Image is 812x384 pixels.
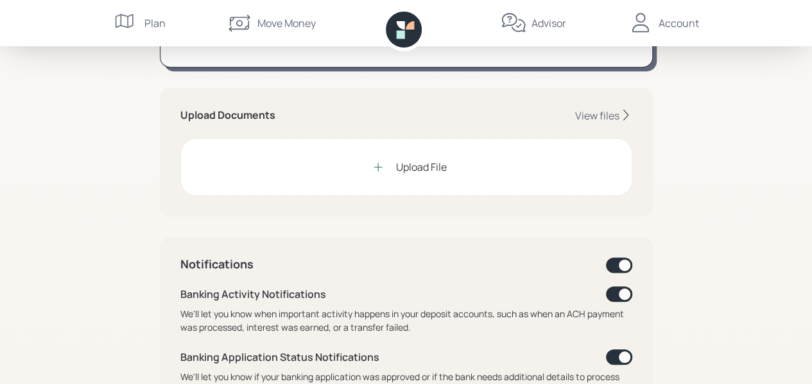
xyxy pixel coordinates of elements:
div: We'll let you know when important activity happens in your deposit accounts, such as when an ACH ... [180,307,632,334]
div: Move Money [257,15,316,31]
div: Banking Activity Notifications [180,286,326,302]
div: Account [659,15,699,31]
div: Advisor [531,15,566,31]
div: Upload File [396,159,447,175]
div: Banking Application Status Notifications [180,349,379,365]
h4: Notifications [180,257,254,272]
h5: Upload Documents [180,109,275,121]
div: Plan [144,15,166,31]
div: View files [575,109,619,123]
